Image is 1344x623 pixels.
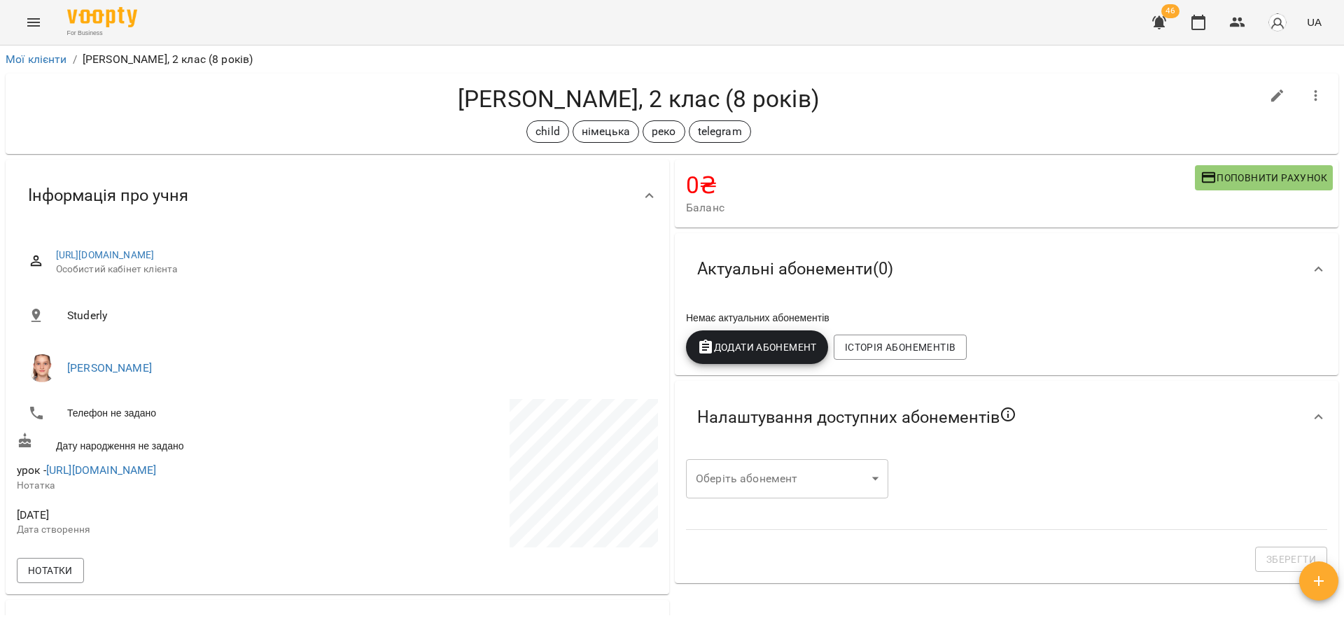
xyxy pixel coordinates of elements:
p: реко [652,123,676,140]
li: Телефон не задано [17,399,335,427]
div: child [526,120,569,143]
div: реко [643,120,685,143]
img: Дадика Олександра Вячеславівна [28,354,56,382]
span: Налаштування доступних абонементів [697,406,1016,428]
h4: 0 ₴ [686,171,1195,199]
nav: breadcrumb [6,51,1338,68]
svg: Якщо не обрано жодного, клієнт зможе побачити всі публічні абонементи [1000,406,1016,423]
div: Налаштування доступних абонементів [675,381,1338,454]
p: німецька [582,123,630,140]
p: [PERSON_NAME], 2 клас (8 років) [83,51,253,68]
button: Історія абонементів [834,335,967,360]
span: Історія абонементів [845,339,955,356]
button: Додати Абонемент [686,330,828,364]
span: [DATE] [17,507,335,524]
span: урок - [17,463,157,477]
a: [URL][DOMAIN_NAME] [46,463,157,477]
div: Актуальні абонементи(0) [675,233,1338,305]
h4: [PERSON_NAME], 2 клас (8 років) [17,85,1261,113]
span: For Business [67,29,137,38]
img: avatar_s.png [1268,13,1287,32]
li: / [73,51,77,68]
div: ​ [686,459,888,498]
button: UA [1301,9,1327,35]
button: Поповнити рахунок [1195,165,1333,190]
div: німецька [573,120,639,143]
span: Поповнити рахунок [1200,169,1327,186]
div: Немає актуальних абонементів [683,308,1330,328]
span: Нотатки [28,562,73,579]
span: Особистий кабінет клієнта [56,262,647,276]
span: Додати Абонемент [697,339,817,356]
button: Нотатки [17,558,84,583]
span: Актуальні абонементи ( 0 ) [697,258,893,280]
p: Дата створення [17,523,335,537]
span: Studerly [67,307,647,324]
span: 46 [1161,4,1179,18]
div: Інформація про учня [6,160,669,232]
a: [URL][DOMAIN_NAME] [56,249,155,260]
p: telegram [698,123,742,140]
a: [PERSON_NAME] [67,361,152,374]
img: Voopty Logo [67,7,137,27]
span: Баланс [686,199,1195,216]
span: Інформація про учня [28,185,188,206]
span: UA [1307,15,1322,29]
div: Дату народження не задано [14,430,337,456]
a: Мої клієнти [6,52,67,66]
button: Menu [17,6,50,39]
p: Нотатка [17,479,335,493]
p: child [535,123,560,140]
div: telegram [689,120,751,143]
